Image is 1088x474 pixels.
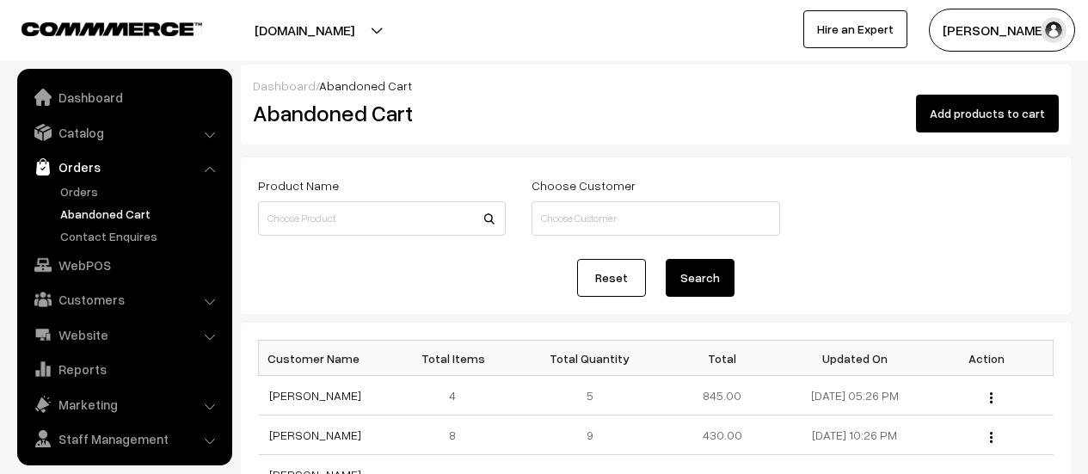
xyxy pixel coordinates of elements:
a: [PERSON_NAME] [269,428,361,442]
a: Hire an Expert [803,10,907,48]
th: Total Quantity [524,341,656,376]
button: Add products to cart [916,95,1059,132]
td: 430.00 [656,416,789,455]
img: user [1041,17,1066,43]
a: Contact Enquires [56,227,226,245]
img: Menu [990,432,993,443]
a: Reset [577,259,646,297]
a: Customers [22,284,226,315]
td: 9 [524,416,656,455]
th: Total [656,341,789,376]
a: Staff Management [22,423,226,454]
input: Choose Product [258,201,506,236]
td: 4 [391,376,524,416]
a: COMMMERCE [22,17,172,38]
th: Total Items [391,341,524,376]
label: Product Name [258,176,339,194]
a: Marketing [22,389,226,420]
input: Choose Customer [532,201,779,236]
img: Menu [990,392,993,403]
button: Search [666,259,735,297]
button: [PERSON_NAME] [929,9,1075,52]
button: [DOMAIN_NAME] [194,9,415,52]
th: Action [921,341,1054,376]
a: [PERSON_NAME] [269,388,361,403]
a: Catalog [22,117,226,148]
div: / [253,77,1059,95]
th: Customer Name [259,341,391,376]
a: Orders [56,182,226,200]
td: [DATE] 05:26 PM [789,376,921,416]
th: Updated On [789,341,921,376]
td: 5 [524,376,656,416]
label: Choose Customer [532,176,636,194]
a: Dashboard [22,82,226,113]
a: Abandoned Cart [56,205,226,223]
a: Dashboard [253,78,316,93]
td: 8 [391,416,524,455]
img: COMMMERCE [22,22,202,35]
h2: Abandoned Cart [253,100,504,126]
a: Reports [22,354,226,385]
a: Website [22,319,226,350]
td: [DATE] 10:26 PM [789,416,921,455]
a: Orders [22,151,226,182]
td: 845.00 [656,376,789,416]
span: Abandoned Cart [319,78,412,93]
a: WebPOS [22,249,226,280]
